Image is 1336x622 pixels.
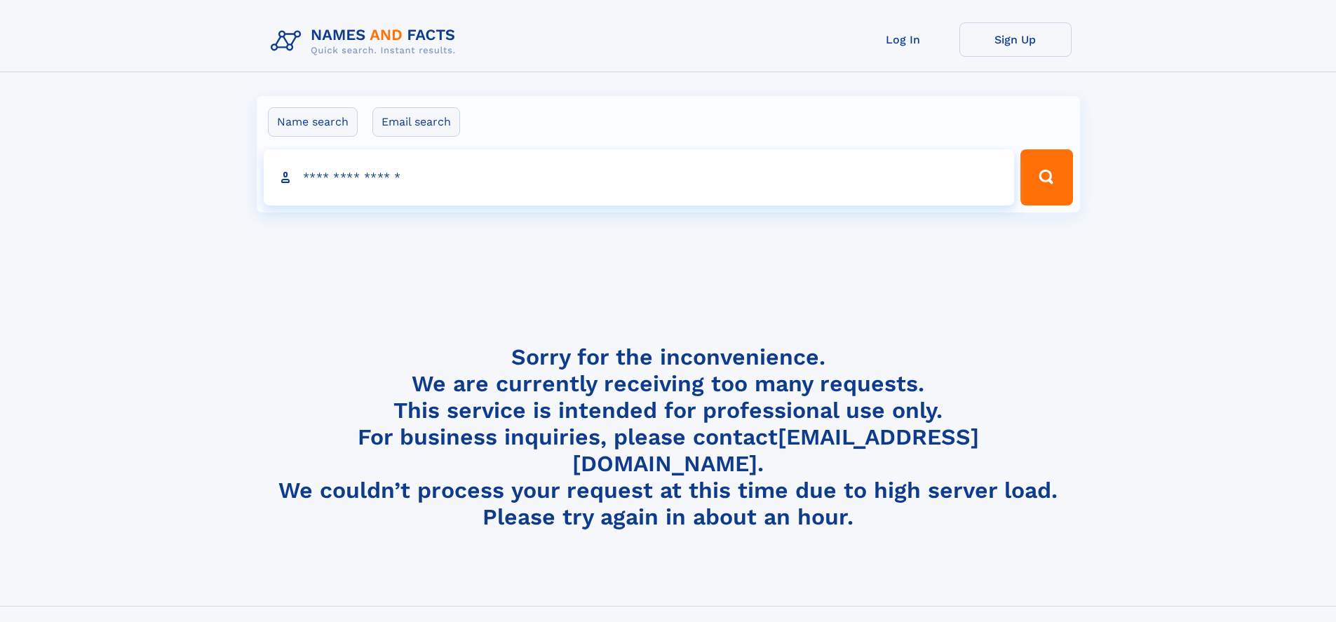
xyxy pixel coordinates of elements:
[847,22,959,57] a: Log In
[372,107,460,137] label: Email search
[265,22,467,60] img: Logo Names and Facts
[572,424,979,477] a: [EMAIL_ADDRESS][DOMAIN_NAME]
[1020,149,1072,205] button: Search Button
[268,107,358,137] label: Name search
[265,344,1072,531] h4: Sorry for the inconvenience. We are currently receiving too many requests. This service is intend...
[959,22,1072,57] a: Sign Up
[264,149,1015,205] input: search input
